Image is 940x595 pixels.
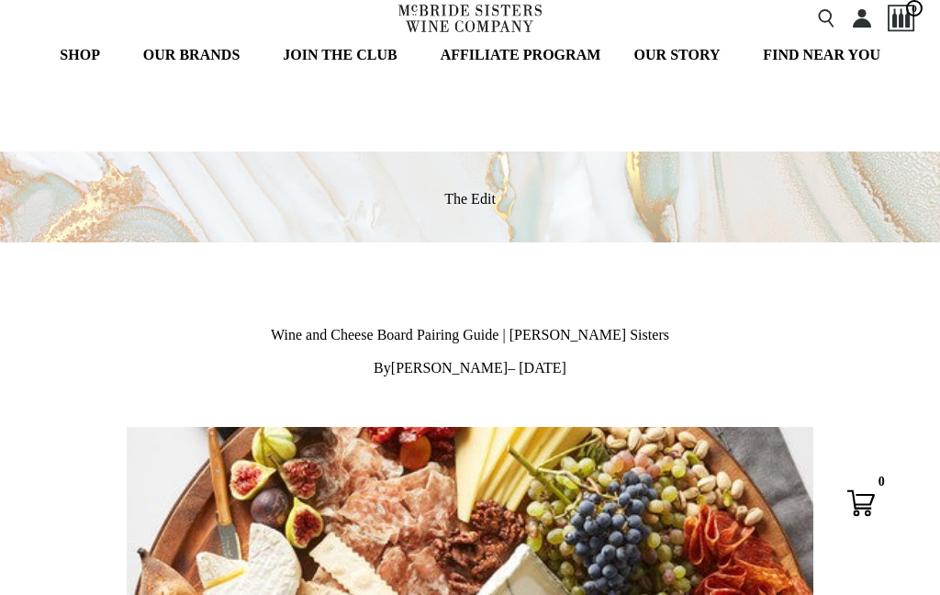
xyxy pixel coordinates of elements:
span: and [306,327,327,342]
a: AFFILIATE PROGRAM [429,37,613,73]
p: By – [DATE] [176,359,764,376]
span: SHOP [60,44,100,66]
a: SHOP [48,37,122,73]
span: Pairing [417,327,459,342]
span: FIND NEAR YOU [763,44,880,66]
span: JOIN THE CLUB [283,44,397,66]
span: AFFILIATE PROGRAM [441,44,601,66]
span: Wine [271,327,302,342]
a: FIND NEAR YOU [751,37,892,73]
span: [PERSON_NAME] [391,360,508,376]
span: Board [377,327,413,342]
span: OUR STORY [633,44,720,66]
span: Cheese [330,327,373,342]
a: OUR BRANDS [131,37,263,73]
span: Edit [471,191,496,207]
a: JOIN THE CLUB [271,37,419,73]
button: Mobile Menu Trigger [25,9,91,28]
a: OUR STORY [621,37,742,73]
span: Guide [463,327,498,342]
span: OUR BRANDS [143,44,241,66]
span: Sisters [630,327,669,342]
div: 0 [870,471,893,494]
span: | [503,327,506,342]
span: [PERSON_NAME] [509,327,626,342]
span: The [444,191,467,207]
